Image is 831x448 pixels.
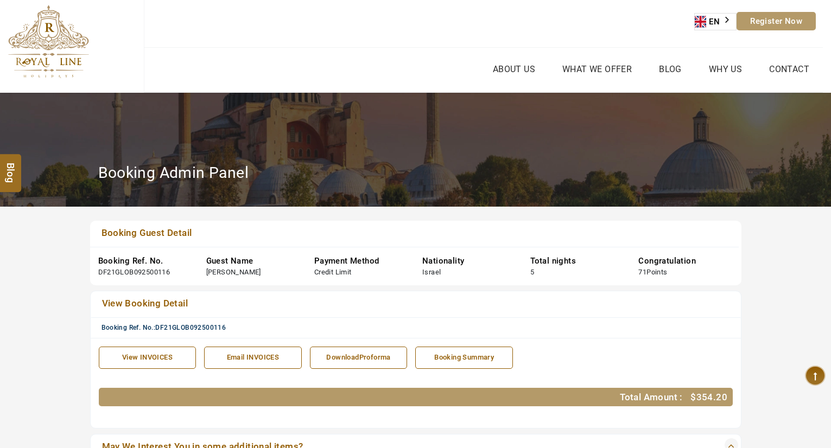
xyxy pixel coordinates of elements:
div: Booking Summary [421,353,507,363]
span: Blog [4,163,18,172]
div: Total nights [530,255,622,267]
div: Congratulation [638,255,730,267]
a: Booking Summary [415,347,513,369]
a: Register Now [737,12,816,30]
a: DownloadProforma [310,347,408,369]
div: 5 [530,267,534,278]
a: What we Offer [560,61,635,77]
span: 354.20 [696,392,727,402]
div: Nationality [422,255,514,267]
div: Israel [422,267,441,278]
a: About Us [490,61,538,77]
div: Booking Ref. No. [98,255,190,267]
span: 71 [638,268,646,276]
div: [PERSON_NAME] [206,267,261,278]
div: Credit Limit [314,267,352,278]
a: Booking Guest Detail [98,226,670,241]
div: Guest Name [206,255,298,267]
a: Blog [656,61,684,77]
img: The Royal Line Holidays [8,5,89,78]
a: Why Us [706,61,745,77]
span: Points [646,268,667,276]
a: Contact [766,61,812,77]
span: Total Amount : [620,392,683,402]
div: Language [694,13,737,30]
div: Payment Method [314,255,406,267]
span: $ [690,392,696,402]
a: Email INVOICES [204,347,302,369]
aside: Language selected: English [694,13,737,30]
span: DF21GLOB092500116 [155,324,226,331]
div: Booking Ref. No.: [102,323,738,332]
h2: Booking Admin Panel [98,163,249,182]
a: EN [695,14,736,30]
div: View INVOICES [105,353,191,363]
iframe: chat widget [764,380,831,432]
span: View Booking Detail [102,298,188,309]
a: View INVOICES [99,347,196,369]
div: DF21GLOB092500116 [98,267,170,278]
